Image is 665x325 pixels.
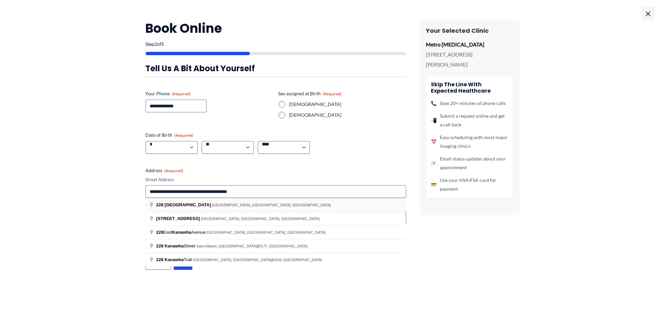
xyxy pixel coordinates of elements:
[155,41,157,47] span: 2
[156,230,164,235] span: 228
[156,230,207,235] span: East Avenue
[279,90,342,97] legend: Sex assigned at Birth
[431,154,508,172] li: Email status updates about your appointment
[193,258,322,262] span: [GEOGRAPHIC_DATA], [GEOGRAPHIC_DATA] 4426, [GEOGRAPHIC_DATA]
[165,168,184,173] span: (Required)
[431,176,508,193] li: Use your HSA/FSA card for payment
[426,27,513,34] h3: Your Selected Clinic
[156,243,184,248] span: 228 Kanawha
[175,133,194,138] span: (Required)
[207,230,326,234] span: [GEOGRAPHIC_DATA], [GEOGRAPHIC_DATA], [GEOGRAPHIC_DATA]
[172,91,191,96] span: (Required)
[431,116,437,125] span: 📲
[426,39,513,49] p: Metro [MEDICAL_DATA]
[196,244,308,248] span: Saint Albans, [GEOGRAPHIC_DATA] 5177, [GEOGRAPHIC_DATA]
[201,217,320,221] span: [GEOGRAPHIC_DATA], [GEOGRAPHIC_DATA], [GEOGRAPHIC_DATA]
[426,49,513,69] p: [STREET_ADDRESS][PERSON_NAME]
[642,7,655,20] span: ×
[146,132,194,138] legend: Date of Birth
[431,180,437,189] span: 💳
[146,167,184,174] legend: Address
[431,133,508,150] li: Easy scheduling with most major imaging clinics
[156,257,193,262] span: Trail
[212,203,331,207] span: [GEOGRAPHIC_DATA], [GEOGRAPHIC_DATA], [GEOGRAPHIC_DATA]
[162,41,164,47] span: 5
[272,258,274,262] span: 2
[289,101,406,108] label: [DEMOGRAPHIC_DATA]
[431,81,508,94] h4: Skip the line with Expected Healthcare
[289,112,406,118] label: [DEMOGRAPHIC_DATA]
[156,202,164,207] span: 228
[257,244,259,248] span: 2
[156,243,196,248] span: Street
[431,159,437,168] span: 📧
[431,99,437,108] span: 📞
[431,99,508,108] li: Save 20+ minutes of phone calls
[146,177,406,183] label: Street Address
[146,20,406,36] h2: Book Online
[165,202,211,207] span: [GEOGRAPHIC_DATA]
[431,112,508,129] li: Submit a request online and get a call back
[156,216,200,221] span: [STREET_ADDRESS]
[156,257,184,262] span: 228 Kanawha
[323,91,342,96] span: (Required)
[146,63,406,74] h3: Tell us a bit about yourself
[146,42,406,46] p: Step of
[146,90,273,97] label: Your Phone
[431,137,437,146] span: 📅
[172,230,191,235] span: Kanawha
